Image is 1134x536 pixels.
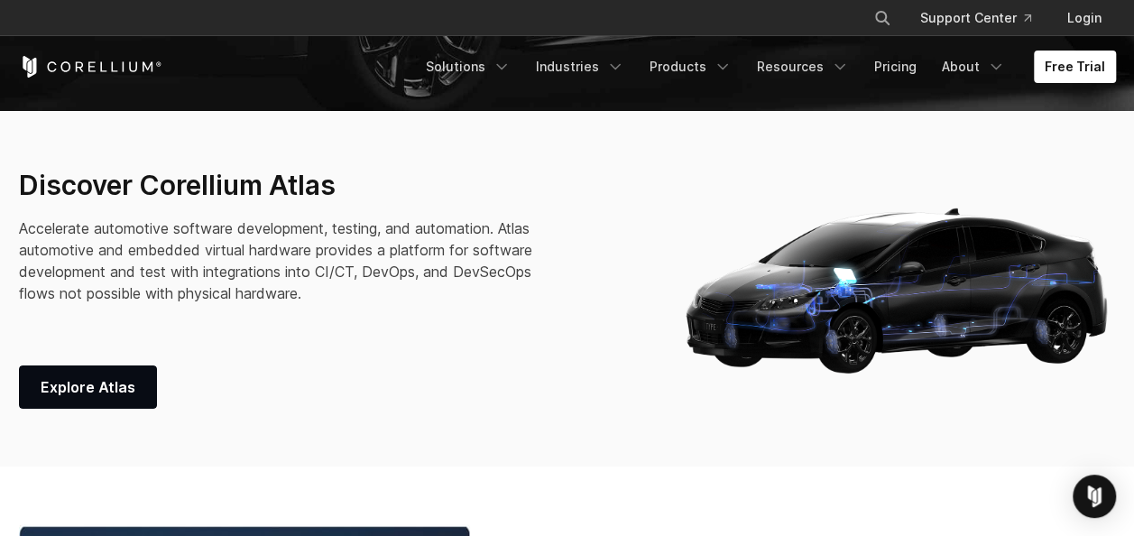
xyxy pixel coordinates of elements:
[1053,2,1116,34] a: Login
[852,2,1116,34] div: Navigation Menu
[41,376,135,398] span: Explore Atlas
[19,169,555,203] h3: Discover Corellium Atlas
[19,217,555,304] p: Accelerate automotive software development, testing, and automation. Atlas automotive and embedde...
[746,51,860,83] a: Resources
[415,51,1116,83] div: Navigation Menu
[639,51,742,83] a: Products
[1034,51,1116,83] a: Free Trial
[679,196,1115,382] img: Corellium_Hero_Atlas_Header
[906,2,1046,34] a: Support Center
[866,2,899,34] button: Search
[1073,475,1116,518] div: Open Intercom Messenger
[415,51,521,83] a: Solutions
[19,365,157,409] a: Explore Atlas
[931,51,1016,83] a: About
[525,51,635,83] a: Industries
[19,56,162,78] a: Corellium Home
[863,51,927,83] a: Pricing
